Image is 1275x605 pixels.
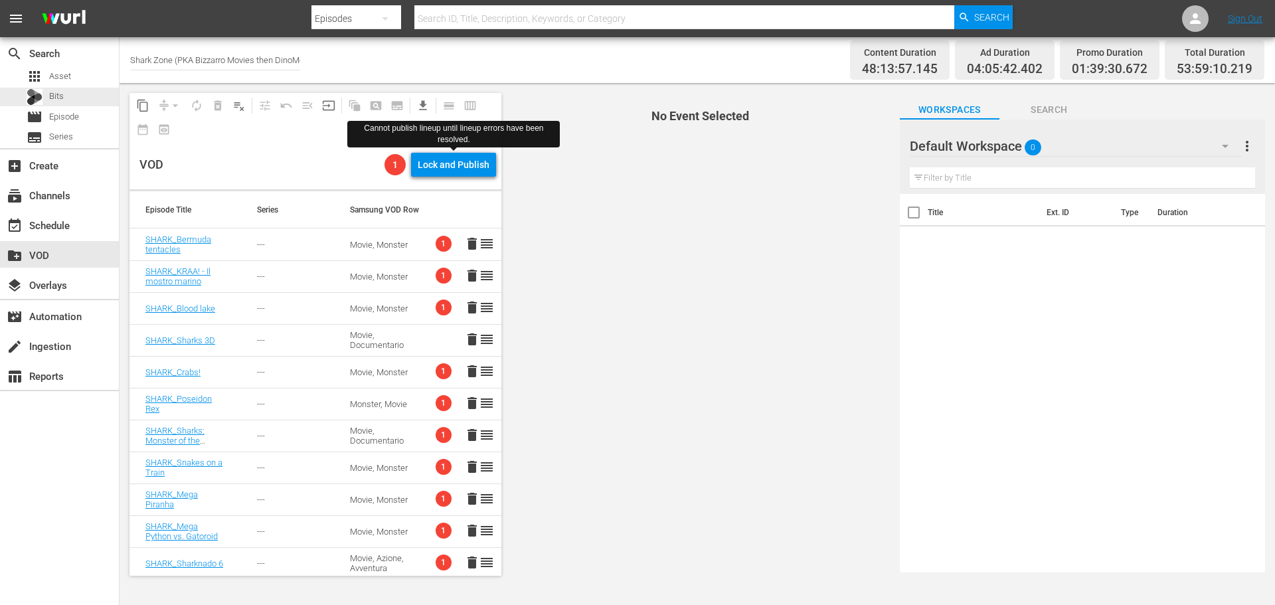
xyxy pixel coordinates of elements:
[49,110,79,124] span: Episode
[350,495,411,505] div: Movie, Monster
[257,559,318,568] div: ---
[32,3,96,35] img: ans4CAIJ8jUAAAAAAAAAAAAAAAAAAAAAAAAgQb4GAAAAAAAAAAAAAAAAAAAAAAAAJMjXAAAAAAAAAAAAAAAAAAAAAAAAgAT5G...
[464,331,480,347] button: delete
[49,70,71,83] span: Asset
[145,458,222,477] a: SHARK_Snakes on a Train
[1025,133,1041,161] span: 0
[436,459,452,475] span: 1
[479,459,495,475] span: reorder
[145,303,215,313] a: SHARK_Blood lake
[464,555,480,570] button: delete
[132,95,153,116] span: Copy Lineup
[479,268,495,284] span: reorder
[479,363,495,379] span: reorder
[7,248,23,264] span: VOD
[350,463,411,473] div: Movie, Monster
[479,523,495,539] span: reorder
[136,99,149,112] span: content_copy
[276,95,297,116] span: Revert to Primary Episode
[386,95,408,116] span: Create Series Block
[479,300,495,315] span: reorder
[257,431,318,441] div: ---
[350,272,411,282] div: Movie, Monster
[241,191,334,228] th: Series
[862,62,938,77] span: 48:13:57.145
[257,303,318,313] div: ---
[1072,43,1147,62] div: Promo Duration
[436,491,452,507] span: 1
[145,367,201,377] a: SHARK_Crabs!
[145,266,211,286] a: SHARK_KRAA! - Il mostro marino
[49,90,64,103] span: Bits
[257,527,318,537] div: ---
[464,491,480,507] button: delete
[350,303,411,313] div: Movie, Monster
[436,427,452,443] span: 1
[967,62,1043,77] span: 04:05:42.402
[408,93,434,119] span: Download as CSV
[257,335,318,345] div: ---
[436,523,452,539] span: 1
[339,93,365,119] span: Refresh All Search Blocks
[999,102,1099,118] span: Search
[257,240,318,250] div: ---
[27,68,42,84] span: Asset
[910,128,1241,165] div: Default Workspace
[464,523,480,539] button: delete
[257,463,318,473] div: ---
[257,495,318,505] div: ---
[27,89,42,105] div: Bits
[464,300,480,315] button: delete
[862,43,938,62] div: Content Duration
[479,491,495,507] span: reorder
[411,153,496,177] button: Lock and Publish
[436,236,452,252] span: 1
[464,363,480,379] button: delete
[257,399,318,409] div: ---
[1072,62,1147,77] span: 01:39:30.672
[464,236,480,252] span: delete
[228,95,250,116] span: Clear Lineup
[7,309,23,325] span: Automation
[27,130,42,145] span: Series
[967,43,1043,62] div: Ad Duration
[232,99,246,112] span: playlist_remove_outlined
[7,218,23,234] span: Schedule
[525,110,877,123] h4: No Event Selected
[464,395,480,411] button: delete
[416,99,430,112] span: get_app
[479,395,495,411] span: reorder
[464,459,480,475] button: delete
[145,521,218,541] a: SHARK_Mega Python vs. Gatoroid
[207,95,228,116] span: Select an event to delete
[928,194,1039,231] th: Title
[27,109,42,125] span: Episode
[250,93,276,119] span: Customize Events
[49,130,73,143] span: Series
[353,123,554,145] div: Cannot publish lineup until lineup errors have been resolved.
[139,157,163,172] div: VOD
[384,159,406,170] span: 1
[257,367,318,377] div: ---
[8,11,24,27] span: menu
[7,369,23,385] span: Reports
[257,272,318,282] div: ---
[322,99,335,112] span: input
[365,95,386,116] span: Create Search Block
[436,300,452,315] span: 1
[1228,13,1262,24] a: Sign Out
[145,489,198,509] a: SHARK_Mega Piranha
[436,395,452,411] span: 1
[436,268,452,284] span: 1
[1239,138,1255,154] span: more_vert
[350,399,411,409] div: Monster, Movie
[974,5,1009,29] span: Search
[7,339,23,355] span: Ingestion
[7,158,23,174] span: Create
[434,93,460,119] span: Day Calendar View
